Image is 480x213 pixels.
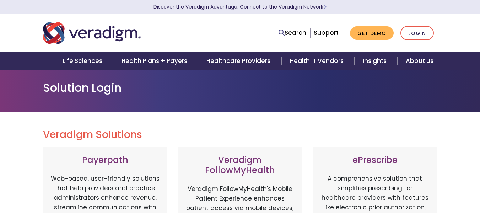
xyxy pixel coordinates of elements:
[113,52,198,70] a: Health Plans + Payers
[323,4,327,10] span: Learn More
[314,28,339,37] a: Support
[198,52,281,70] a: Healthcare Providers
[43,129,437,141] h2: Veradigm Solutions
[350,26,394,40] a: Get Demo
[397,52,442,70] a: About Us
[54,52,113,70] a: Life Sciences
[320,155,430,165] h3: ePrescribe
[153,4,327,10] a: Discover the Veradigm Advantage: Connect to the Veradigm NetworkLearn More
[279,28,306,38] a: Search
[400,26,434,41] a: Login
[43,21,141,45] img: Veradigm logo
[50,155,160,165] h3: Payerpath
[354,52,397,70] a: Insights
[281,52,354,70] a: Health IT Vendors
[185,155,295,176] h3: Veradigm FollowMyHealth
[43,81,437,95] h1: Solution Login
